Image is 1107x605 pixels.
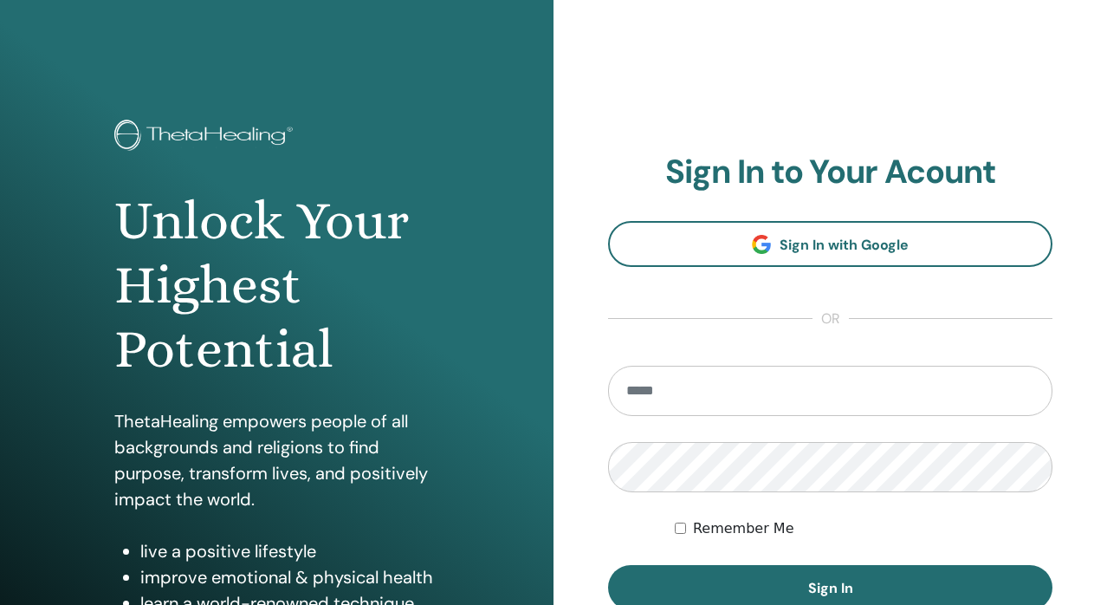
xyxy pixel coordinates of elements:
li: improve emotional & physical health [140,564,440,590]
h1: Unlock Your Highest Potential [114,189,440,382]
span: or [812,309,849,329]
span: Sign In [808,579,853,597]
li: live a positive lifestyle [140,538,440,564]
p: ThetaHealing empowers people of all backgrounds and religions to find purpose, transform lives, a... [114,408,440,512]
span: Sign In with Google [780,236,909,254]
a: Sign In with Google [608,221,1052,267]
div: Keep me authenticated indefinitely or until I manually logout [675,518,1052,539]
h2: Sign In to Your Acount [608,153,1052,192]
label: Remember Me [693,518,794,539]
